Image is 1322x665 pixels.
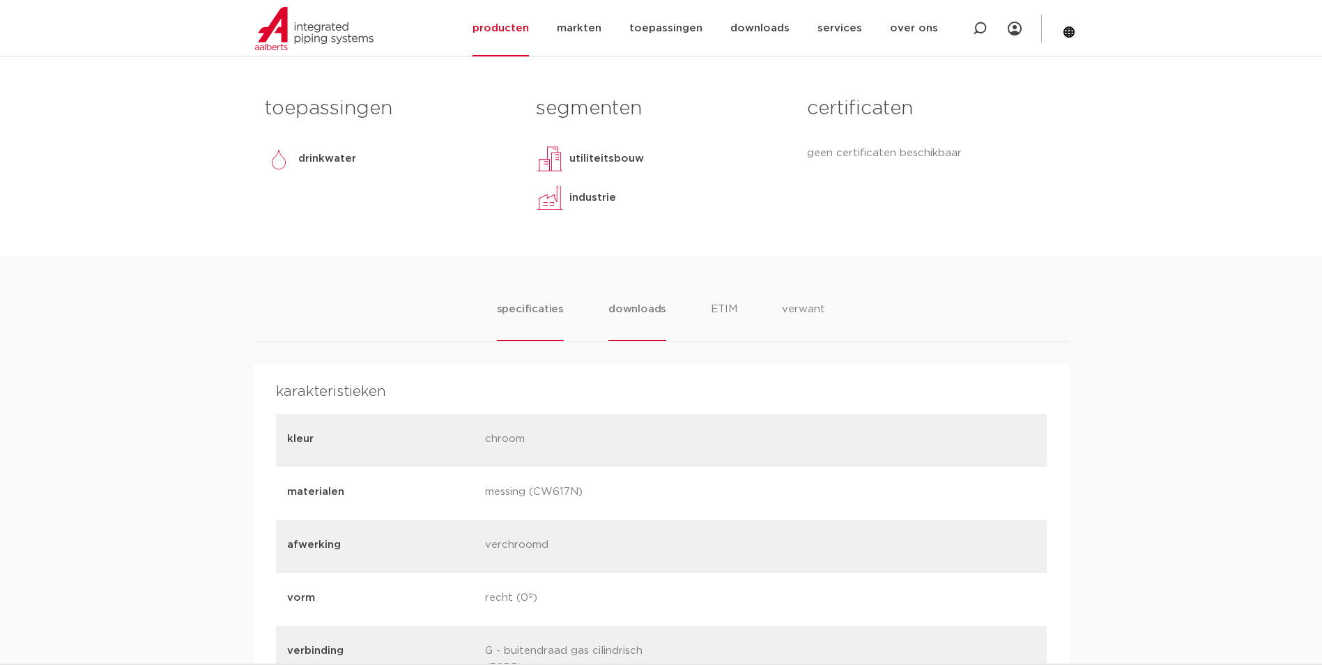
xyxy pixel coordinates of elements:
[287,431,475,448] p: kleur
[276,381,1047,403] h4: karakteristieken
[807,145,1057,162] p: geen certificaten beschikbaar
[569,151,644,167] p: utiliteitsbouw
[265,95,515,123] h3: toepassingen
[608,301,666,341] li: downloads
[287,590,475,606] p: vorm
[485,537,672,556] p: verchroomd
[536,145,564,173] img: utiliteitsbouw
[485,484,672,503] p: messing (CW617N)
[569,190,616,206] p: industrie
[265,145,293,173] img: drinkwater
[536,95,786,123] h3: segmenten
[485,590,672,609] p: recht (0º)
[497,301,564,341] li: specificaties
[782,301,825,341] li: verwant
[807,95,1057,123] h3: certificaten
[287,537,475,553] p: afwerking
[485,431,672,450] p: chroom
[711,301,737,341] li: ETIM
[298,151,356,167] p: drinkwater
[536,184,564,212] img: industrie
[287,484,475,500] p: materialen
